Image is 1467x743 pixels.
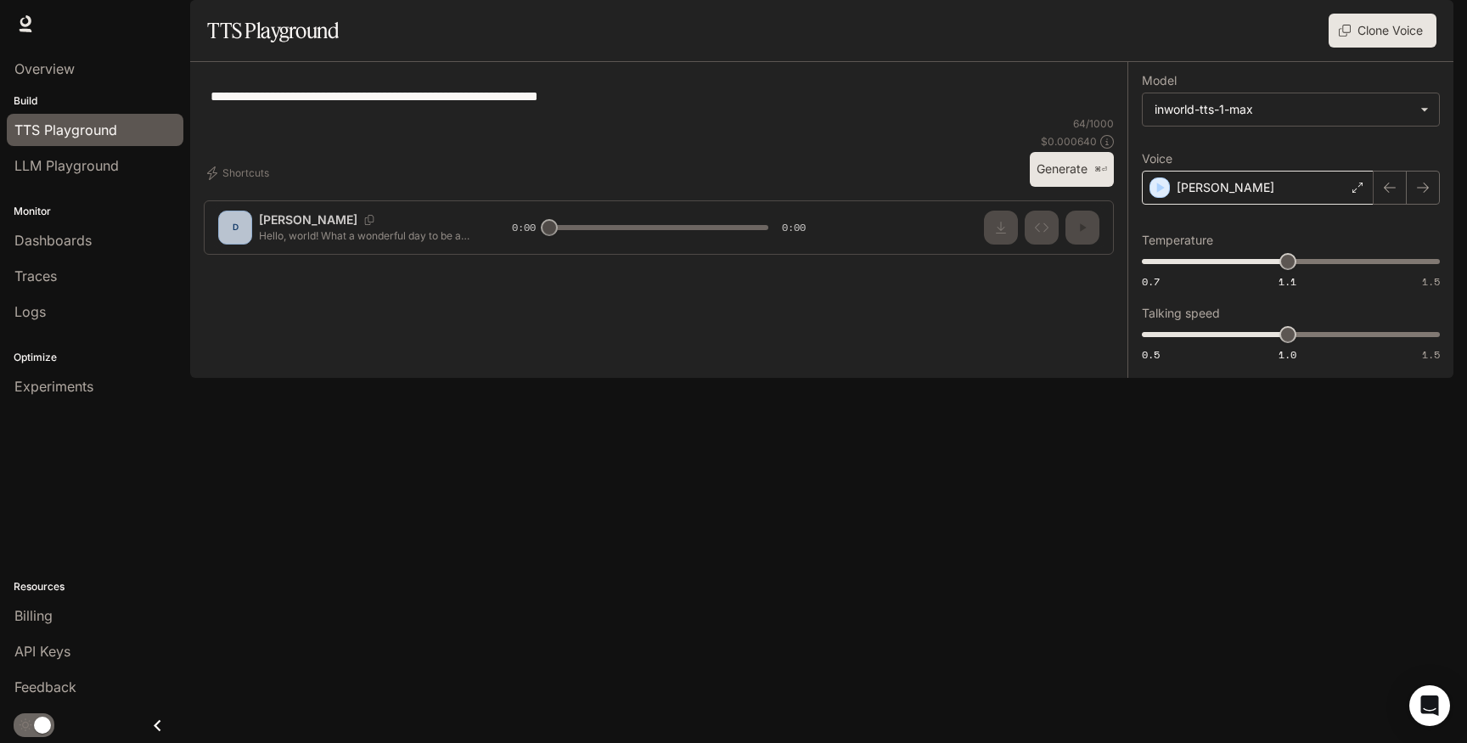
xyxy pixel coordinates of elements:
[1142,75,1177,87] p: Model
[1177,179,1274,196] p: [PERSON_NAME]
[1030,152,1114,187] button: Generate⌘⏎
[1073,116,1114,131] p: 64 / 1000
[1279,347,1296,362] span: 1.0
[1409,685,1450,726] div: Open Intercom Messenger
[1142,347,1160,362] span: 0.5
[1143,93,1439,126] div: inworld-tts-1-max
[1142,274,1160,289] span: 0.7
[1142,234,1213,246] p: Temperature
[1142,153,1172,165] p: Voice
[1142,307,1220,319] p: Talking speed
[207,14,339,48] h1: TTS Playground
[1422,274,1440,289] span: 1.5
[1041,134,1097,149] p: $ 0.000640
[1155,101,1412,118] div: inworld-tts-1-max
[1279,274,1296,289] span: 1.1
[1094,165,1107,175] p: ⌘⏎
[204,160,276,187] button: Shortcuts
[1329,14,1436,48] button: Clone Voice
[1422,347,1440,362] span: 1.5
